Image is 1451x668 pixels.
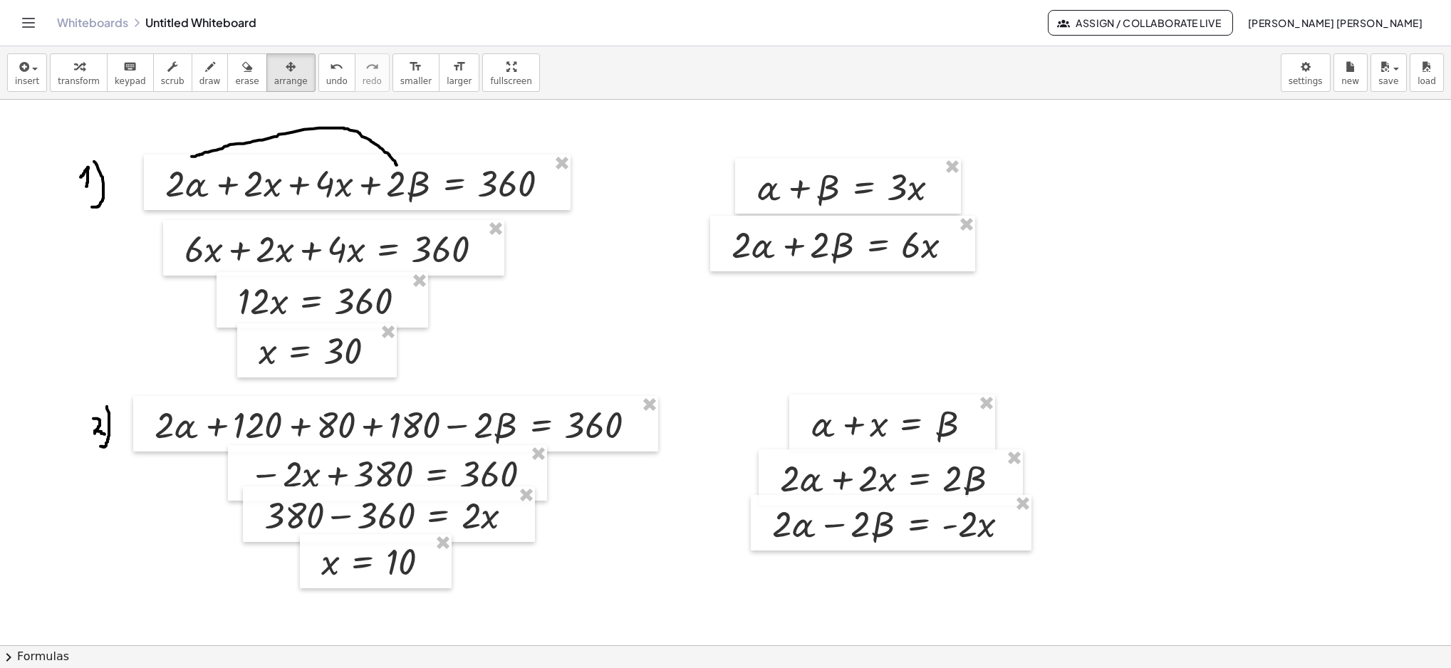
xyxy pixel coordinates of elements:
[17,11,40,34] button: Toggle navigation
[1371,53,1407,92] button: save
[274,76,308,86] span: arrange
[227,53,266,92] button: erase
[107,53,154,92] button: keyboardkeypad
[1281,53,1331,92] button: settings
[318,53,355,92] button: undoundo
[1410,53,1444,92] button: load
[58,76,100,86] span: transform
[57,16,128,30] a: Whiteboards
[326,76,348,86] span: undo
[409,58,422,75] i: format_size
[1378,76,1398,86] span: save
[123,58,137,75] i: keyboard
[1236,10,1434,36] button: [PERSON_NAME] [PERSON_NAME]
[330,58,343,75] i: undo
[199,76,221,86] span: draw
[153,53,192,92] button: scrub
[1048,10,1234,36] button: Assign / Collaborate Live
[452,58,466,75] i: format_size
[15,76,39,86] span: insert
[115,76,146,86] span: keypad
[439,53,479,92] button: format_sizelarger
[363,76,382,86] span: redo
[266,53,316,92] button: arrange
[1060,16,1222,29] span: Assign / Collaborate Live
[355,53,390,92] button: redoredo
[1247,16,1423,29] span: [PERSON_NAME] [PERSON_NAME]
[365,58,379,75] i: redo
[7,53,47,92] button: insert
[400,76,432,86] span: smaller
[482,53,539,92] button: fullscreen
[1289,76,1323,86] span: settings
[192,53,229,92] button: draw
[490,76,531,86] span: fullscreen
[1341,76,1359,86] span: new
[235,76,259,86] span: erase
[161,76,184,86] span: scrub
[50,53,108,92] button: transform
[1418,76,1436,86] span: load
[1333,53,1368,92] button: new
[447,76,472,86] span: larger
[392,53,440,92] button: format_sizesmaller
